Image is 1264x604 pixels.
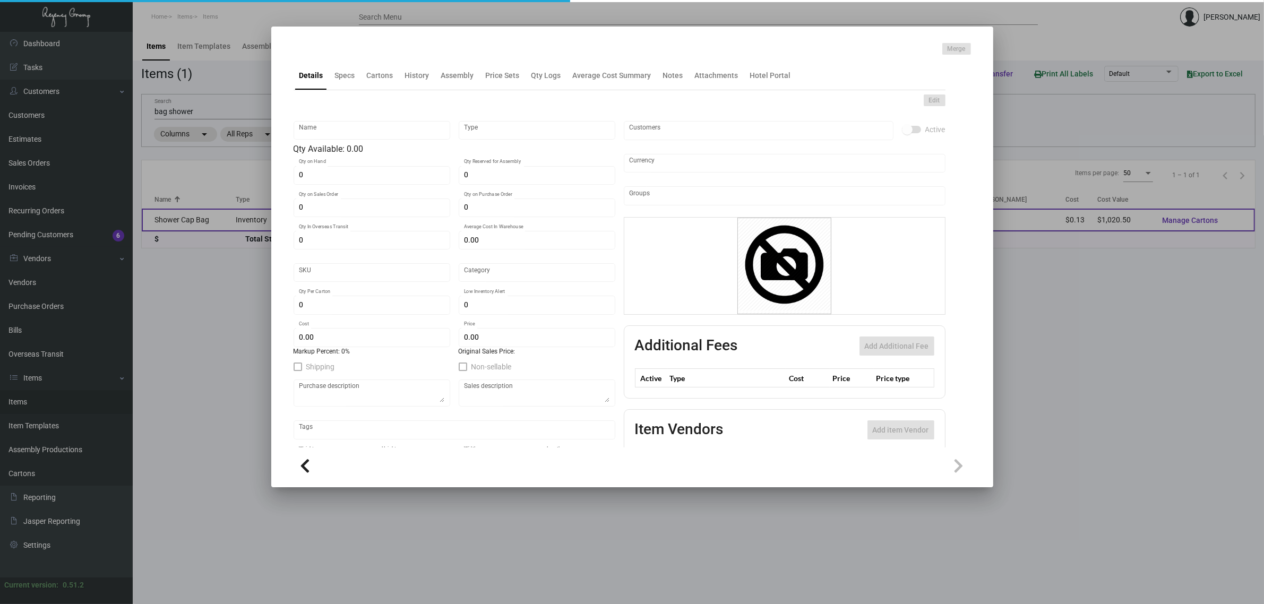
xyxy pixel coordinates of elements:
span: Merge [948,45,966,54]
th: Active [635,369,667,387]
button: Edit [924,94,945,106]
div: Notes [663,70,683,81]
div: Cartons [367,70,393,81]
span: Add item Vendor [873,426,929,434]
input: Add new.. [629,192,940,200]
span: Add Additional Fee [865,342,929,350]
span: Edit [929,96,940,105]
button: Add Additional Fee [859,336,934,356]
input: Add new.. [629,126,888,135]
h2: Additional Fees [635,336,738,356]
button: Merge [942,43,971,55]
span: Shipping [306,360,335,373]
div: 0.51.2 [63,580,84,591]
th: Cost [786,369,830,387]
h2: Item Vendors [635,420,724,439]
div: Assembly [441,70,474,81]
button: Add item Vendor [867,420,934,439]
div: Specs [335,70,355,81]
div: Attachments [695,70,738,81]
div: History [405,70,429,81]
div: Qty Available: 0.00 [294,143,615,156]
span: Active [925,123,945,136]
span: Non-sellable [471,360,512,373]
div: Qty Logs [531,70,561,81]
div: Hotel Portal [750,70,791,81]
div: Price Sets [486,70,520,81]
th: Price [830,369,873,387]
div: Average Cost Summary [573,70,651,81]
div: Current version: [4,580,58,591]
th: Type [667,369,786,387]
div: Details [299,70,323,81]
th: Price type [873,369,921,387]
